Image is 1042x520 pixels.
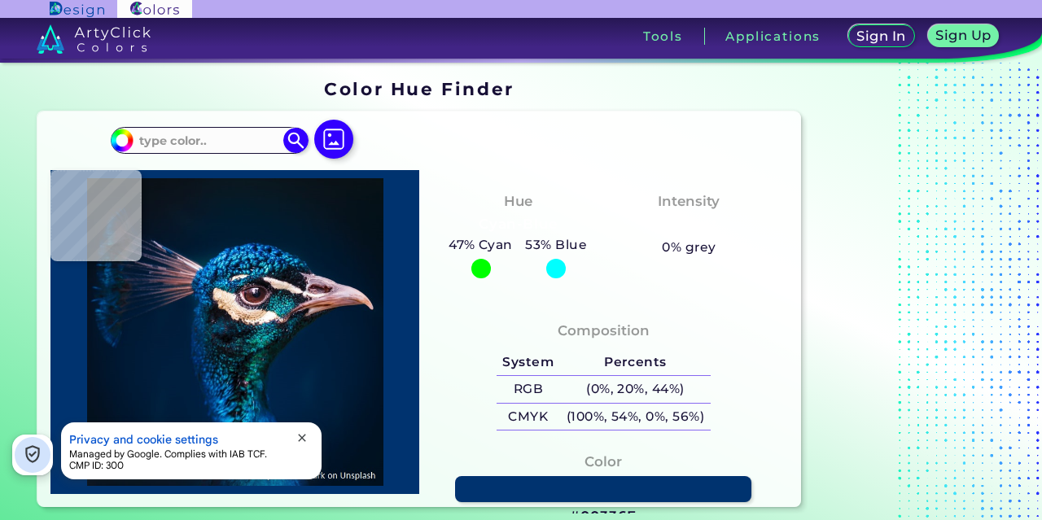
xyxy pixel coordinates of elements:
h5: 53% Blue [519,234,593,256]
h4: Color [584,450,622,474]
h5: Sign In [856,29,906,43]
h5: 47% Cyan [442,234,519,256]
h5: RGB [497,376,560,403]
img: icon picture [314,120,353,159]
img: ArtyClick Design logo [50,2,104,17]
h5: (0%, 20%, 44%) [560,376,711,403]
h5: CMYK [497,404,560,430]
h3: Vibrant [654,215,725,234]
h4: Hue [504,190,532,213]
img: icon search [283,128,308,152]
h3: Tools [643,30,683,42]
h4: Composition [558,319,650,343]
a: Sign In [848,24,915,47]
iframe: Advertisement [808,73,1011,514]
h1: Color Hue Finder [324,76,514,101]
h4: Intensity [658,190,720,213]
h5: System [497,348,560,375]
h5: Percents [560,348,711,375]
h5: 0% grey [662,237,716,258]
h5: Sign Up [935,28,992,42]
img: logo_artyclick_colors_white.svg [37,24,151,54]
h5: (100%, 54%, 0%, 56%) [560,404,711,430]
img: img_pavlin.jpg [59,178,411,486]
a: Sign Up [927,24,999,47]
input: type color.. [134,129,285,151]
h3: Applications [725,30,821,42]
h3: Cyan-Blue [471,215,563,234]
